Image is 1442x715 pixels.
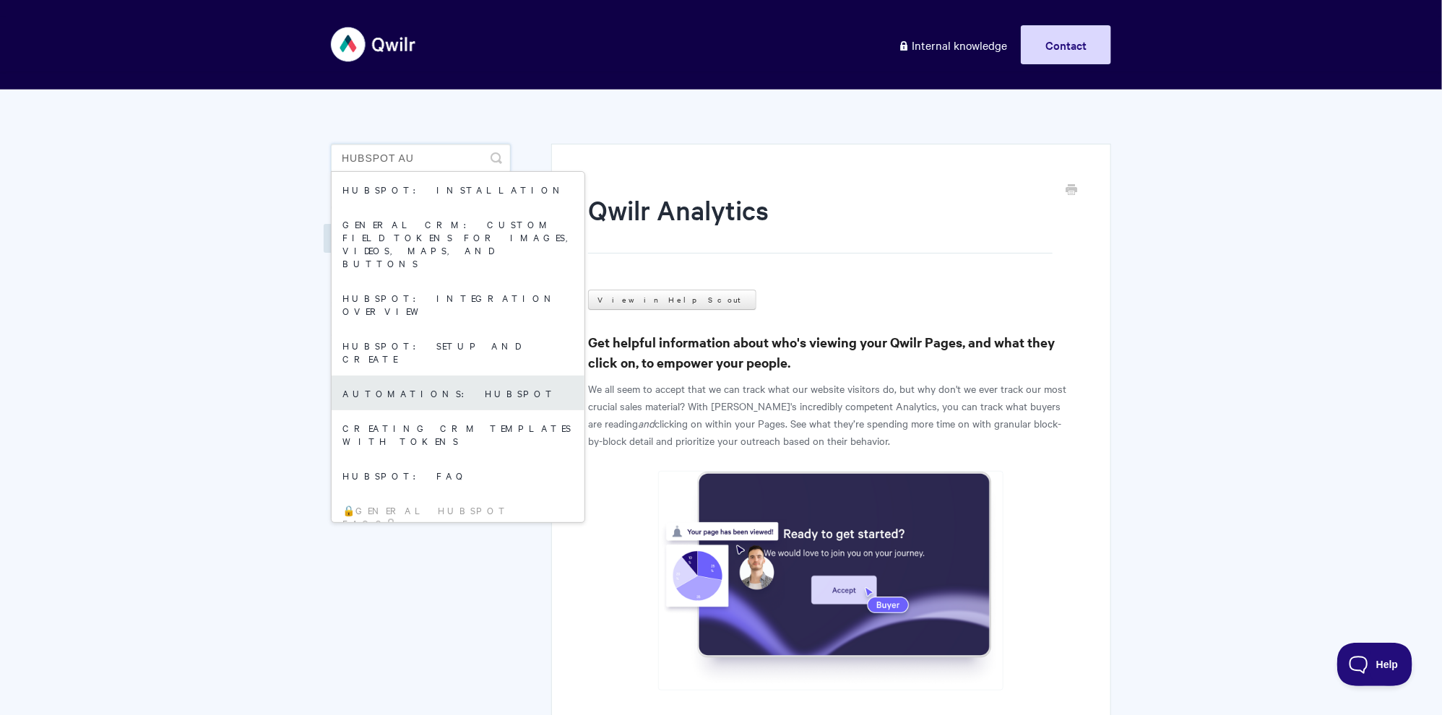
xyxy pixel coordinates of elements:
a: HubSpot: Setup and Create [332,328,584,376]
a: 🔒General Hubspot FAQs [332,493,584,540]
em: and [638,416,655,430]
img: Qwilr Help Center [331,17,417,71]
a: Print this Article [1066,183,1077,199]
a: Page Analytics [324,224,434,253]
p: We all seem to accept that we can track what our website visitors do, but why don't we ever track... [588,380,1074,449]
input: Search [331,144,511,173]
a: Internal knowledge [887,25,1018,64]
a: HubSpot: Installation [332,172,584,207]
a: HubSpot: Integration Overview [332,280,584,328]
h1: Qwilr Analytics [588,191,1053,253]
a: Creating CRM Templates with Tokens [332,410,584,458]
a: General CRM: Custom field tokens for images, videos, maps, and buttons [332,207,584,280]
a: HubSpot: FAQ [332,458,584,493]
a: Automations: HubSpot [332,376,584,410]
h3: Get helpful information about who's viewing your Qwilr Pages, and what they click on, to empower ... [588,332,1074,373]
a: View in Help Scout [588,290,756,310]
a: Contact [1021,25,1111,64]
iframe: Toggle Customer Support [1337,643,1413,686]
